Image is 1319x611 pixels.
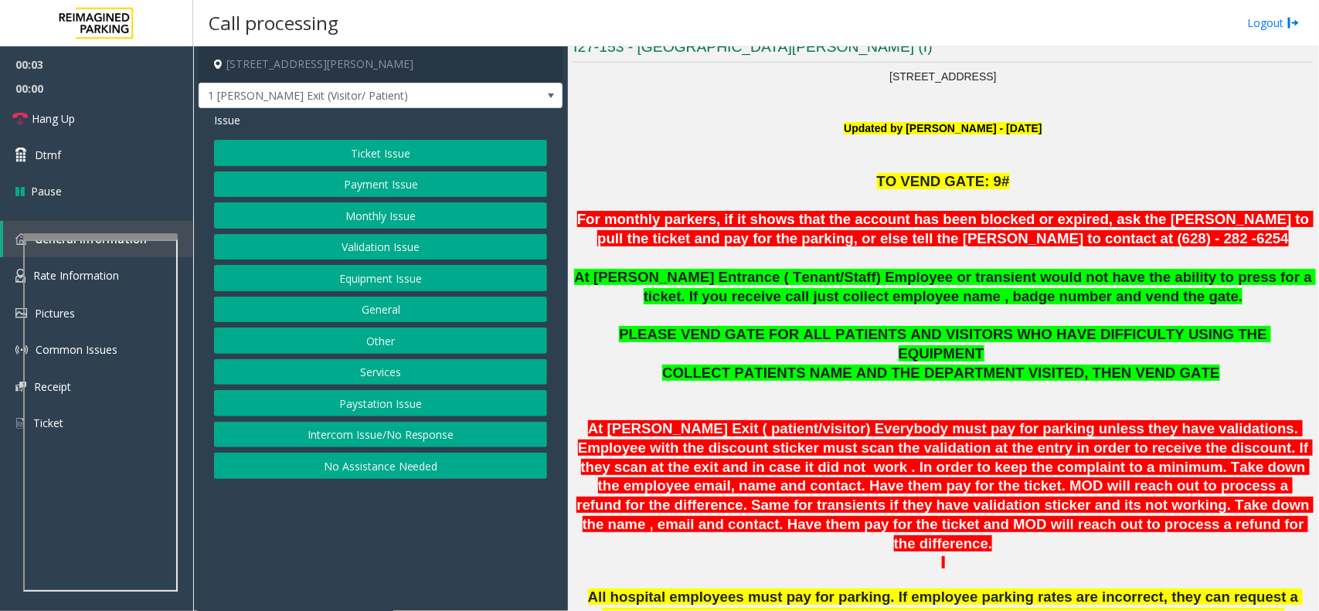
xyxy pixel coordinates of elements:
[35,232,147,246] span: General Information
[199,46,563,83] h4: [STREET_ADDRESS][PERSON_NAME]
[214,234,547,260] button: Validation Issue
[573,37,1313,63] h3: I27-153 - [GEOGRAPHIC_DATA][PERSON_NAME] (I)
[214,328,547,354] button: Other
[199,83,489,108] span: 1 [PERSON_NAME] Exit (Visitor/ Patient)
[214,359,547,385] button: Services
[3,221,193,257] a: General Information
[844,122,1042,134] font: Updated by [PERSON_NAME] - [DATE]
[1247,15,1300,31] a: Logout
[214,422,547,448] button: Intercom Issue/No Response
[15,382,26,392] img: 'icon'
[15,269,25,283] img: 'icon'
[214,453,547,479] button: No Assistance Needed
[576,420,1314,552] span: At [PERSON_NAME] Exit ( patient/visitor) Everybody must pay for parking unless they have validati...
[573,68,1313,85] p: [STREET_ADDRESS]
[15,344,28,356] img: 'icon'
[214,390,547,416] button: Paystation Issue
[214,171,547,198] button: Payment Issue
[15,308,27,318] img: 'icon'
[1287,15,1300,31] img: logout
[214,112,240,128] span: Issue
[15,416,25,430] img: 'icon'
[662,365,1219,381] span: COLLECT PATIENTS NAME AND THE DEPARTMENT VISITED, THEN VEND GATE
[214,265,547,291] button: Equipment Issue
[31,183,62,199] span: Pause
[619,326,1271,362] span: PLEASE VEND GATE FOR ALL PATIENTS AND VISITORS WHO HAVE DIFFICULTY USING THE EQUIPMENT
[214,297,547,323] button: General
[15,233,27,245] img: 'icon'
[214,202,547,229] button: Monthly Issue
[201,4,346,42] h3: Call processing
[32,110,75,127] span: Hang Up
[574,269,1316,304] span: At [PERSON_NAME] Entrance ( Tenant/Staff) Employee or transient would not have the ability to pre...
[214,140,547,166] button: Ticket Issue
[35,147,61,163] span: Dtmf
[577,211,1314,246] font: For monthly parkers, if it shows that the account has been blocked or expired, ask the [PERSON_NA...
[877,173,1010,189] span: TO VEND GATE: 9#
